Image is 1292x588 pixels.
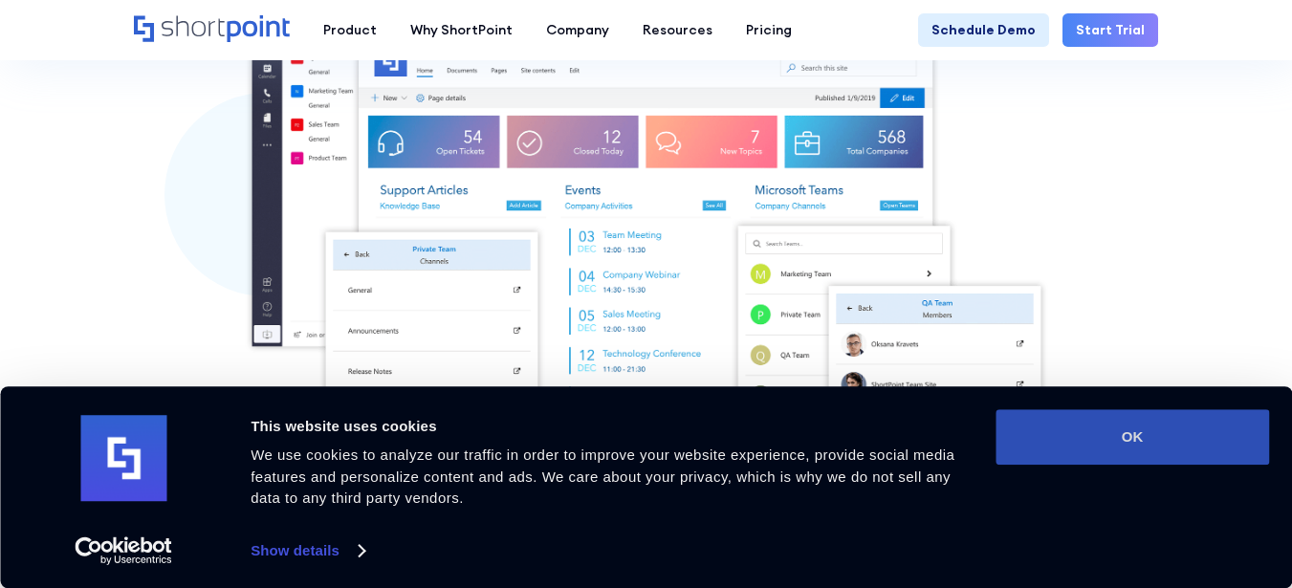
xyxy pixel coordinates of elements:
[729,13,808,47] a: Pricing
[80,416,166,502] img: logo
[40,536,208,565] a: Usercentrics Cookiebot - opens in a new window
[251,446,954,506] span: We use cookies to analyze our traffic in order to improve your website experience, provide social...
[746,20,792,40] div: Pricing
[529,13,625,47] a: Company
[546,20,609,40] div: Company
[1062,13,1158,47] a: Start Trial
[996,409,1269,465] button: OK
[251,536,363,565] a: Show details
[918,13,1049,47] a: Schedule Demo
[323,20,377,40] div: Product
[625,13,729,47] a: Resources
[410,20,513,40] div: Why ShortPoint
[251,415,974,438] div: This website uses cookies
[134,15,290,44] a: Home
[306,13,393,47] a: Product
[393,13,529,47] a: Why ShortPoint
[643,20,712,40] div: Resources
